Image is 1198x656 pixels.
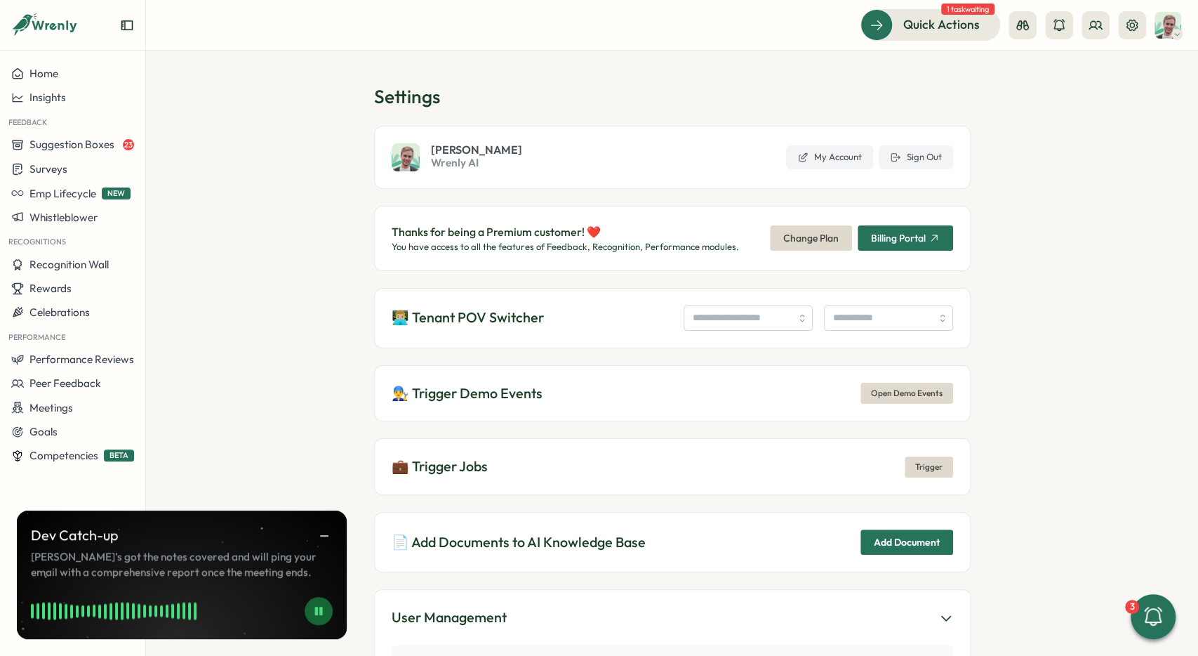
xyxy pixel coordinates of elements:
[871,233,926,243] span: Billing Portal
[31,525,119,546] p: Dev Catch-up
[29,67,58,80] span: Home
[903,15,980,34] span: Quick Actions
[431,144,522,155] span: [PERSON_NAME]
[31,549,333,580] span: [PERSON_NAME]'s got the notes covered and will ping your email with a comprehensive report once t...
[1125,600,1139,614] div: 3
[29,376,101,390] span: Peer Feedback
[786,145,873,169] a: My Account
[29,138,114,151] span: Suggestion Boxes
[29,353,134,366] span: Performance Reviews
[814,151,862,164] span: My Account
[29,306,90,319] span: Celebrations
[431,155,522,171] span: Wrenly AI
[29,425,58,438] span: Goals
[858,225,953,251] button: Billing Portal
[392,607,507,629] div: User Management
[941,4,994,15] span: 1 task waiting
[29,258,109,271] span: Recognition Wall
[123,139,134,150] span: 23
[392,456,488,478] p: 💼 Trigger Jobs
[305,597,333,625] button: Pause Meeting
[783,226,839,250] span: Change Plan
[860,9,1000,40] button: Quick Actions
[29,401,73,414] span: Meetings
[392,307,544,329] p: 👨🏼‍💻 Tenant POV Switcher
[29,187,96,200] span: Emp Lifecycle
[392,223,739,241] p: Thanks for being a Premium customer! ❤️
[905,457,953,478] button: Trigger
[29,449,98,462] span: Competencies
[29,211,98,224] span: Whistleblower
[29,91,66,104] span: Insights
[874,530,940,554] span: Add Document
[770,225,852,251] button: Change Plan
[1154,12,1181,39] img: Matt Brooks
[392,143,420,171] img: Matt Brooks
[915,457,943,477] span: Trigger
[104,450,134,461] span: BETA
[860,383,953,404] button: Open Demo Events
[29,162,67,176] span: Surveys
[860,530,953,555] button: Add Document
[392,532,646,553] p: 📄 Add Documents to AI Knowledge Base
[1131,594,1176,639] button: 3
[374,84,971,109] h1: Settings
[879,145,953,169] button: Sign Out
[102,188,131,199] span: NEW
[120,18,134,32] button: Expand sidebar
[392,607,953,629] button: User Management
[29,282,72,295] span: Rewards
[871,383,943,403] span: Open Demo Events
[392,383,543,405] p: 👨‍🔧 Trigger Demo Events
[392,241,739,254] p: You have access to all the features of Feedback, Recognition, Performance modules.
[907,151,942,164] span: Sign Out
